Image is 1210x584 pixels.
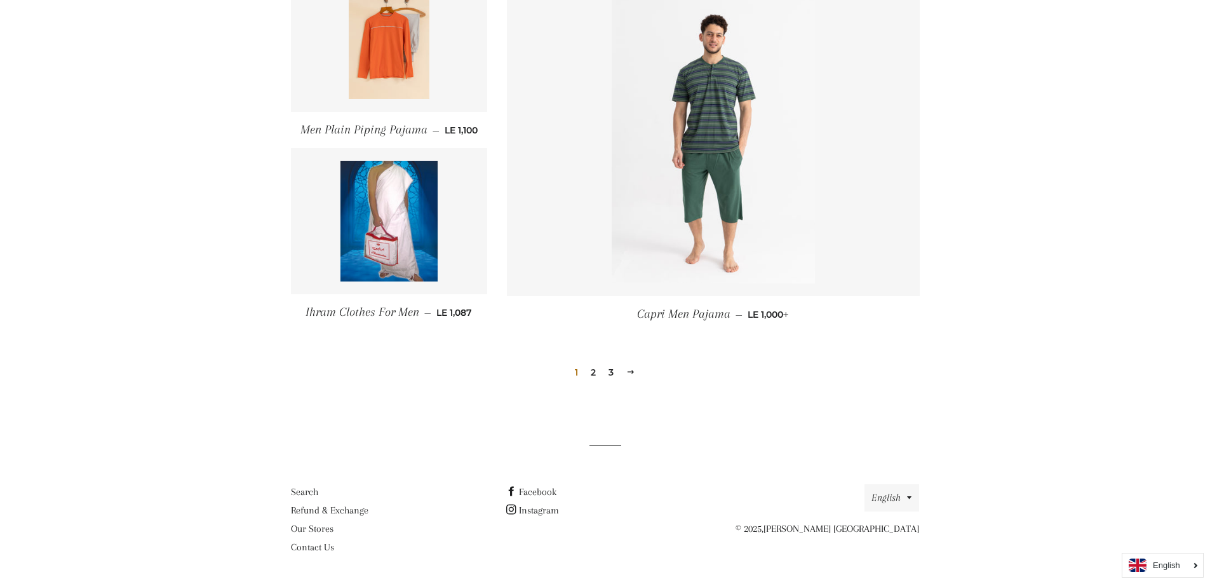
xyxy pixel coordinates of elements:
a: Ihram Clothes For Men — LE 1,087 [291,294,488,330]
span: — [433,125,440,136]
a: Instagram [506,505,559,516]
a: 2 [586,363,601,382]
span: LE 1,100 [445,125,478,136]
a: Our Stores [291,523,333,534]
a: Facebook [506,486,556,498]
p: © 2025, [722,521,919,537]
span: LE 1,087 [436,307,472,318]
span: — [736,309,743,320]
span: LE 1,000 [748,309,789,320]
a: English [1129,559,1197,572]
i: English [1153,561,1180,569]
a: 3 [603,363,619,382]
a: Men Plain Piping Pajama — LE 1,100 [291,112,488,148]
a: [PERSON_NAME] [GEOGRAPHIC_DATA] [763,523,919,534]
span: 1 [570,363,583,382]
a: Capri Men Pajama — LE 1,000 [507,296,920,332]
span: Capri Men Pajama [637,307,730,321]
a: Refund & Exchange [291,505,368,516]
a: Contact Us [291,541,334,553]
span: Men Plain Piping Pajama [300,123,427,137]
a: Search [291,486,318,498]
span: — [424,307,431,318]
span: Ihram Clothes For Men [306,305,419,319]
button: English [864,484,919,512]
